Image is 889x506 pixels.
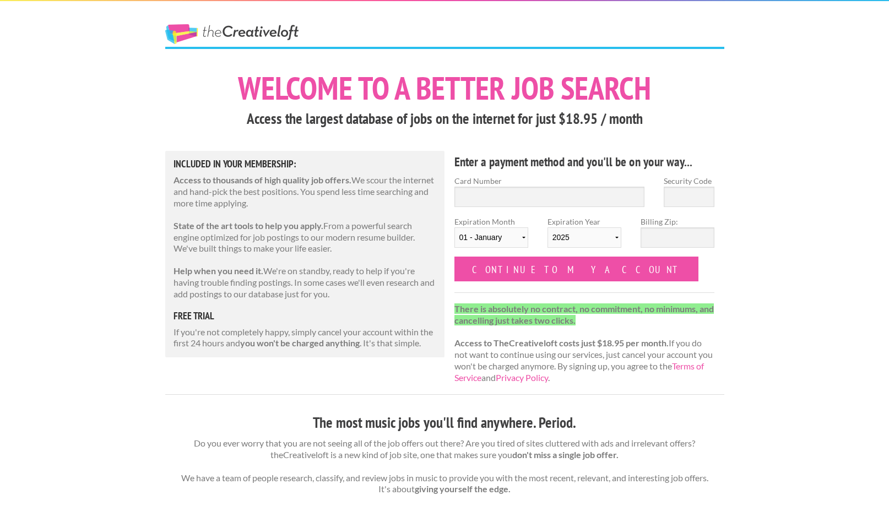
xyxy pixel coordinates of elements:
h5: Included in Your Membership: [174,159,437,169]
strong: don't miss a single job offer. [512,449,619,460]
strong: Help when you need it. [174,265,263,276]
a: Privacy Policy [496,372,548,383]
label: Card Number [454,175,645,187]
h4: Enter a payment method and you'll be on your way... [454,153,715,171]
strong: Access to thousands of high quality job offers. [174,175,351,185]
strong: giving yourself the edge. [415,483,511,494]
h5: free trial [174,311,437,321]
h3: Access the largest database of jobs on the internet for just $18.95 / month [165,108,724,129]
strong: Access to TheCreativeloft costs just $18.95 per month. [454,338,669,348]
a: Terms of Service [454,361,704,383]
a: The Creative Loft [165,24,299,44]
p: We're on standby, ready to help if you're having trouble finding postings. In some cases we'll ev... [174,265,437,300]
strong: State of the art tools to help you apply. [174,220,323,231]
label: Billing Zip: [641,216,714,227]
strong: There is absolutely no contract, no commitment, no minimums, and cancelling just takes two clicks. [454,303,714,325]
p: We scour the internet and hand-pick the best positions. You spend less time searching and more ti... [174,175,437,209]
input: Continue to my account [454,257,699,281]
label: Expiration Month [454,216,528,257]
strong: you won't be charged anything [240,338,360,348]
h3: The most music jobs you'll find anywhere. Period. [165,412,724,433]
p: From a powerful search engine optimized for job postings to our modern resume builder. We've buil... [174,220,437,254]
select: Expiration Month [454,227,528,248]
h1: Welcome to a better job search [165,72,724,104]
label: Expiration Year [548,216,621,257]
select: Expiration Year [548,227,621,248]
label: Security Code [664,175,714,187]
p: If you do not want to continue using our services, just cancel your account you won't be charged ... [454,303,715,384]
p: Do you ever worry that you are not seeing all of the job offers out there? Are you tired of sites... [165,438,724,495]
p: If you're not completely happy, simply cancel your account within the first 24 hours and . It's t... [174,327,437,350]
